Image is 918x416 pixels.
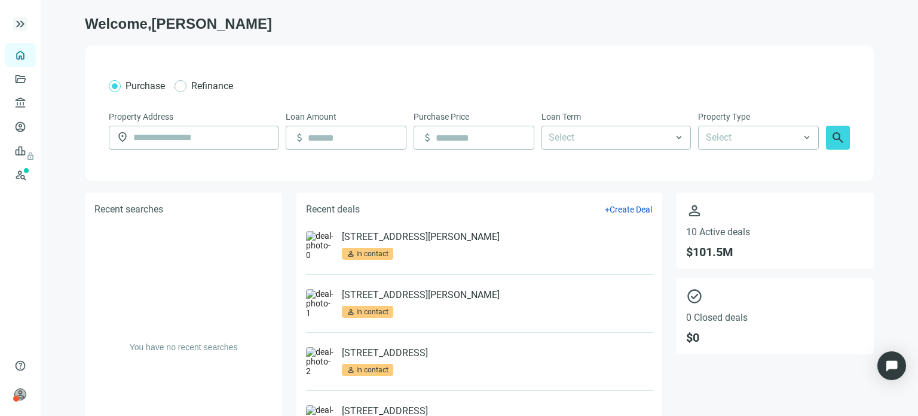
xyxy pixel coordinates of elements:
span: Loan Term [541,110,581,123]
span: person [686,202,864,219]
a: [STREET_ADDRESS][PERSON_NAME] [342,231,500,243]
img: deal-photo-1 [306,289,335,318]
div: Open Intercom Messenger [877,351,906,380]
span: 0 Closed deals [686,312,864,323]
span: Property Address [109,110,173,123]
span: + [605,205,610,214]
span: Refinance [191,80,233,92]
span: Create Deal [610,205,652,214]
div: In contact [356,248,388,260]
div: In contact [356,364,388,376]
span: 10 Active deals [686,226,864,238]
div: In contact [356,306,388,318]
span: Property Type [698,110,750,123]
span: location_on [117,131,128,143]
a: [STREET_ADDRESS] [342,347,428,359]
h5: Recent searches [94,202,163,217]
button: search [826,126,850,150]
span: $ 0 [686,330,864,345]
button: +Create Deal [604,204,653,215]
img: deal-photo-0 [306,231,335,260]
h5: Recent deals [306,202,360,217]
span: person [14,388,26,400]
img: deal-photo-2 [306,347,335,376]
span: person [347,250,355,258]
span: check_circle [686,288,864,305]
span: $ 101.5M [686,245,864,259]
span: person [347,308,355,316]
span: attach_money [421,132,433,144]
span: search [831,130,845,145]
button: keyboard_double_arrow_right [13,17,27,31]
span: person [347,366,355,374]
span: You have no recent searches [130,342,238,352]
span: Purchase Price [414,110,469,123]
a: [STREET_ADDRESS][PERSON_NAME] [342,289,500,301]
h1: Welcome, [PERSON_NAME] [85,14,874,34]
span: attach_money [293,132,305,144]
span: Purchase [126,80,165,92]
span: Loan Amount [286,110,336,123]
span: help [14,360,26,372]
